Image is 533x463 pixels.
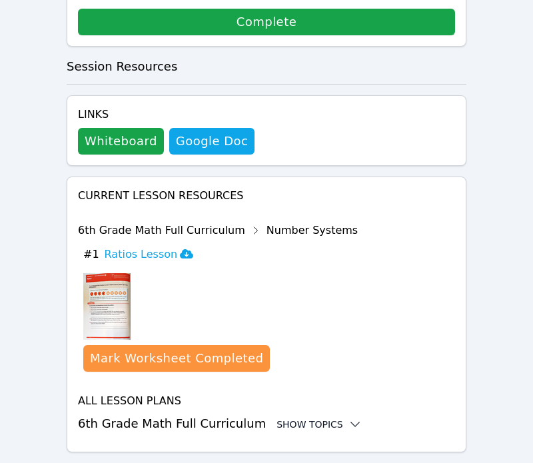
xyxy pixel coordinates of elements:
[105,246,194,262] h3: Ratios Lesson
[83,246,358,262] button: #1Ratios Lesson
[78,414,455,433] h3: 6th Grade Math Full Curriculum
[169,128,255,155] a: Google Doc
[78,220,358,241] div: 6th Grade Math Full Curriculum Number Systems
[78,128,164,155] button: Whiteboard
[83,345,270,372] button: Mark Worksheet Completed
[83,246,99,262] span: # 1
[276,418,362,431] button: Show Topics
[78,393,455,409] h4: All Lesson Plans
[78,188,455,204] h4: Current Lesson Resources
[67,57,466,76] h3: Session Resources
[78,9,455,35] a: Complete
[83,273,131,340] img: Ratios Lesson
[78,107,255,123] h4: Links
[90,349,263,368] div: Mark Worksheet Completed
